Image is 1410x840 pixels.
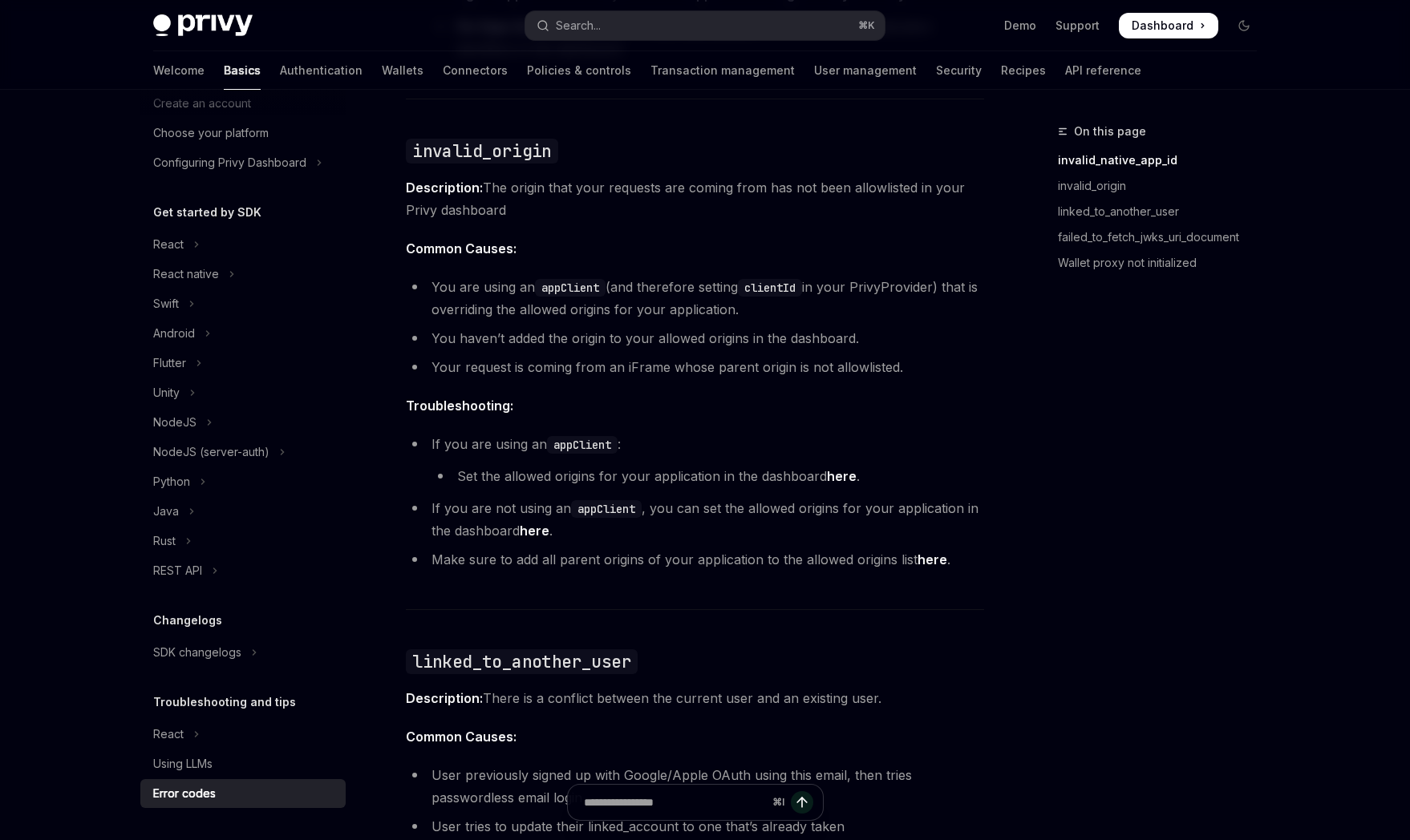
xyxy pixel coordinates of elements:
[153,14,253,37] img: dark logo
[1058,173,1270,199] a: invalid_origin
[140,230,346,259] button: Toggle React section
[650,51,795,90] a: Transaction management
[406,548,984,571] li: Make sure to add all parent origins of your application to the allowed origins list .
[153,153,306,172] div: Configuring Privy Dashboard
[1058,250,1270,276] a: Wallet proxy not initialized
[153,265,219,284] div: React native
[140,527,346,555] button: Toggle Rust section
[153,754,213,773] div: Using LLMs
[556,16,601,35] div: Search...
[153,725,184,744] div: React
[140,408,346,437] button: Toggle NodeJS section
[1001,51,1046,90] a: Recipes
[140,467,346,496] button: Toggle Python section
[858,19,875,32] span: ⌘ K
[153,235,184,254] div: React
[527,51,631,90] a: Policies & controls
[814,51,917,90] a: User management
[153,51,205,90] a: Welcome
[406,139,558,164] code: invalid_origin
[406,398,513,414] strong: Troubleshooting:
[1055,18,1100,34] a: Support
[535,279,606,297] code: appClient
[432,465,984,487] li: Set the allowed origins for your application in the dashboard .
[153,413,197,432] div: NodeJS
[140,119,346,147] a: Choose your platform
[140,438,346,466] button: Toggle NodeJS (server-auth) section
[140,749,346,778] a: Using LLMs
[153,784,216,803] div: Error codes
[140,720,346,749] button: Toggle React section
[153,531,176,551] div: Rust
[918,551,947,568] a: here
[140,556,346,585] button: Toggle REST API section
[406,764,984,809] li: User previously signed up with Google/Apple OAuth using this email, then tries passwordless email...
[153,561,202,580] div: REST API
[525,11,885,40] button: Open search
[406,690,483,706] strong: Description:
[547,436,618,454] code: appClient
[1119,13,1218,38] a: Dashboard
[140,148,346,177] button: Toggle Configuring Privy Dashboard section
[153,442,269,462] div: NodeJS (server-auth)
[1065,51,1141,90] a: API reference
[140,378,346,407] button: Toggle Unity section
[140,779,346,808] a: Error codes
[443,51,508,90] a: Connectors
[153,353,186,373] div: Flutter
[406,729,517,745] strong: Common Causes:
[140,349,346,378] button: Toggle Flutter section
[406,649,638,674] code: linked_to_another_user
[280,51,363,90] a: Authentication
[140,260,346,289] button: Toggle React native section
[406,176,984,221] span: The origin that your requests are coming from has not been allowlisted in your Privy dashboard
[738,279,802,297] code: clientId
[406,433,984,487] li: If you are using an :
[406,180,483,196] strong: Description:
[406,276,984,321] li: You are using an (and therefore setting in your PrivyProvider) that is overriding the allowed ori...
[153,324,195,343] div: Android
[1132,18,1193,34] span: Dashboard
[1074,122,1146,141] span: On this page
[153,203,261,222] h5: Get started by SDK
[153,123,269,143] div: Choose your platform
[406,497,984,542] li: If you are not using an , you can set the allowed origins for your application in the dashboard .
[140,638,346,667] button: Toggle SDK changelogs section
[406,687,984,709] span: There is a conflict between the current user and an existing user.
[153,472,190,491] div: Python
[153,611,222,630] h5: Changelogs
[571,500,642,518] code: appClient
[1231,13,1257,38] button: Toggle dark mode
[140,319,346,348] button: Toggle Android section
[1058,199,1270,224] a: linked_to_another_user
[791,791,813,814] button: Send message
[1004,18,1036,34] a: Demo
[153,643,241,662] div: SDK changelogs
[140,289,346,318] button: Toggle Swift section
[382,51,423,90] a: Wallets
[153,693,296,712] h5: Troubleshooting and tips
[1058,224,1270,250] a: failed_to_fetch_jwks_uri_document
[1058,147,1270,173] a: invalid_native_app_id
[406,356,984,378] li: Your request is coming from an iFrame whose parent origin is not allowlisted.
[153,502,179,521] div: Java
[936,51,982,90] a: Security
[827,468,857,485] a: here
[406,327,984,349] li: You haven’t added the origin to your allowed origins in the dashboard.
[520,523,549,539] a: here
[140,497,346,526] button: Toggle Java section
[153,383,180,402] div: Unity
[406,240,517,256] strong: Common Causes:
[584,785,766,820] input: Ask a question...
[153,294,179,313] div: Swift
[224,51,261,90] a: Basics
